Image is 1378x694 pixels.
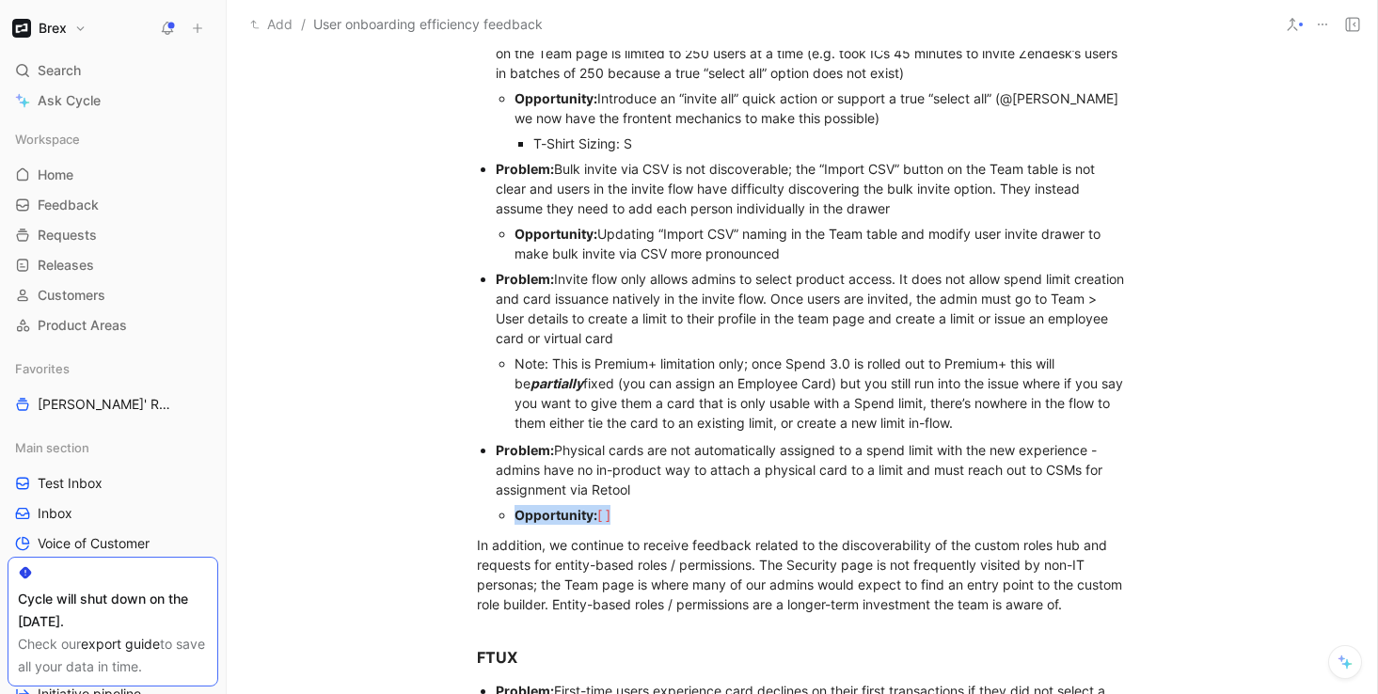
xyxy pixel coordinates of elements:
[8,469,218,497] a: Test Inbox
[8,390,218,418] a: [PERSON_NAME]' Requests
[38,256,94,275] span: Releases
[515,224,1128,263] div: Updating “Import CSV” naming in the Team table and modify user invite drawer to make bulk invite ...
[515,507,597,523] strong: Opportunity:
[531,375,583,391] em: partially
[18,633,208,678] div: Check our to save all your data in time.
[8,87,218,115] a: Ask Cycle
[496,269,1128,348] div: Invite flow only allows admins to select product access. It does not allow spend limit creation a...
[477,535,1128,614] div: In addition, we continue to receive feedback related to the discoverability of the custom roles h...
[515,90,597,106] strong: Opportunity:
[313,13,543,36] span: User onboarding efficiency feedback
[38,89,101,112] span: Ask Cycle
[39,20,67,37] h1: Brex
[8,355,218,383] div: Favorites
[8,161,218,189] a: Home
[38,59,81,82] span: Search
[18,588,208,633] div: Cycle will shut down on the [DATE].
[38,474,103,493] span: Test Inbox
[8,221,218,249] a: Requests
[496,271,554,287] strong: Problem:
[8,499,218,528] a: Inbox
[8,56,218,85] div: Search
[8,281,218,309] a: Customers
[8,191,218,219] a: Feedback
[515,354,1128,433] div: Note: This is Premium+ limitation only; once Spend 3.0 is rolled out to Premium+ this will be fix...
[38,226,97,244] span: Requests
[515,226,597,242] strong: Opportunity:
[15,130,80,149] span: Workspace
[38,196,99,214] span: Feedback
[301,13,306,36] span: /
[496,24,1128,83] div: Bulk inviting high volumes of users is cumbersome for large accounts because row selection on the...
[496,442,554,458] strong: Problem:
[38,534,150,553] span: Voice of Customer
[533,134,1128,153] div: T-Shirt Sizing: S
[8,15,91,41] button: BrexBrex
[81,636,160,652] a: export guide
[38,504,72,523] span: Inbox
[8,125,218,153] div: Workspace
[496,161,554,177] strong: Problem:
[15,438,89,457] span: Main section
[496,159,1128,218] div: Bulk invite via CSV is not discoverable; the “Import CSV” button on the Team table is not clear a...
[15,359,70,378] span: Favorites
[8,434,218,462] div: Main section
[8,311,218,339] a: Product Areas
[597,507,610,523] span: [ ]
[8,251,218,279] a: Releases
[477,648,517,667] strong: FTUX
[246,13,297,36] button: Add
[496,440,1128,499] div: Physical cards are not automatically assigned to a spend limit with the new experience - admins h...
[515,88,1128,128] div: Introduce an “invite all” quick action or support a true “select all” (@[PERSON_NAME] we now have...
[38,286,105,305] span: Customers
[8,529,218,558] a: Voice of Customer
[38,395,177,414] span: [PERSON_NAME]' Requests
[38,166,73,184] span: Home
[38,316,127,335] span: Product Areas
[12,19,31,38] img: Brex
